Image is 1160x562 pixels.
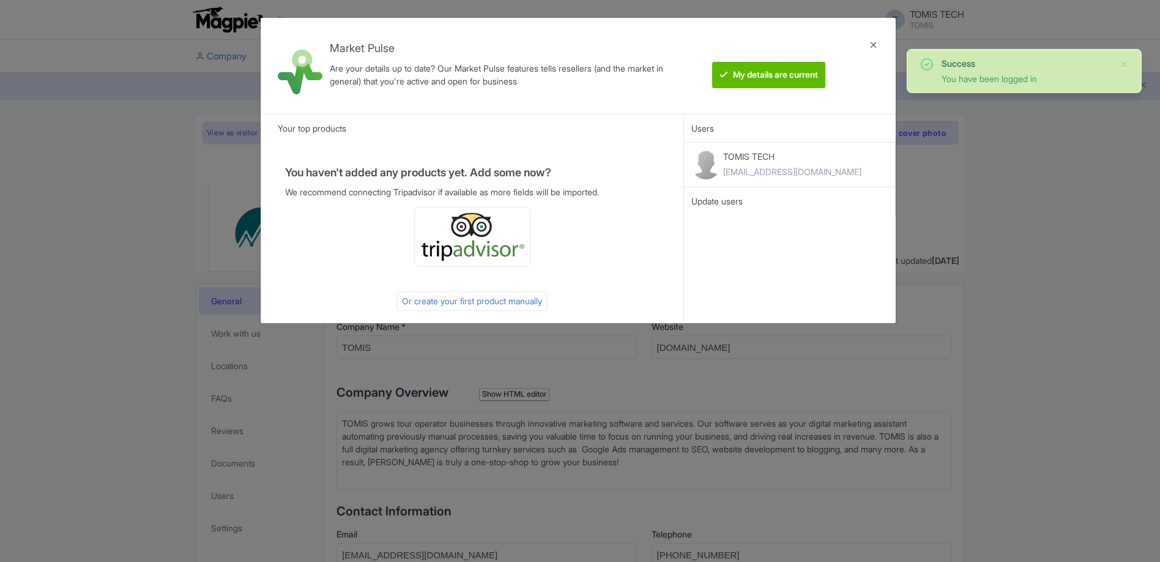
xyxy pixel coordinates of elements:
div: Users [684,114,896,142]
img: contact-b11cc6e953956a0c50a2f97983291f06.png [691,150,721,179]
div: Your top products [261,114,683,142]
h4: You haven't added any products yet. Add some now? [285,167,659,179]
p: TOMIS TECH [723,150,861,163]
div: Success [942,57,1109,70]
img: ta_logo-885a1c64328048f2535e39284ba9d771.png [420,212,525,261]
btn: My details are current [712,62,825,88]
div: Update users [691,195,888,208]
div: [EMAIL_ADDRESS][DOMAIN_NAME] [723,165,861,178]
p: We recommend connecting Tripadvisor if available as more fields will be imported. [285,185,659,198]
button: Close [1119,57,1129,72]
div: Are your details up to date? Our Market Pulse features tells resellers (and the market in general... [330,62,679,88]
div: You have been logged in [942,72,1109,85]
img: market_pulse-1-0a5220b3d29e4a0de46fb7534bebe030.svg [278,50,322,94]
h4: Market Pulse [330,42,679,54]
div: Or create your first product manually [396,291,548,311]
